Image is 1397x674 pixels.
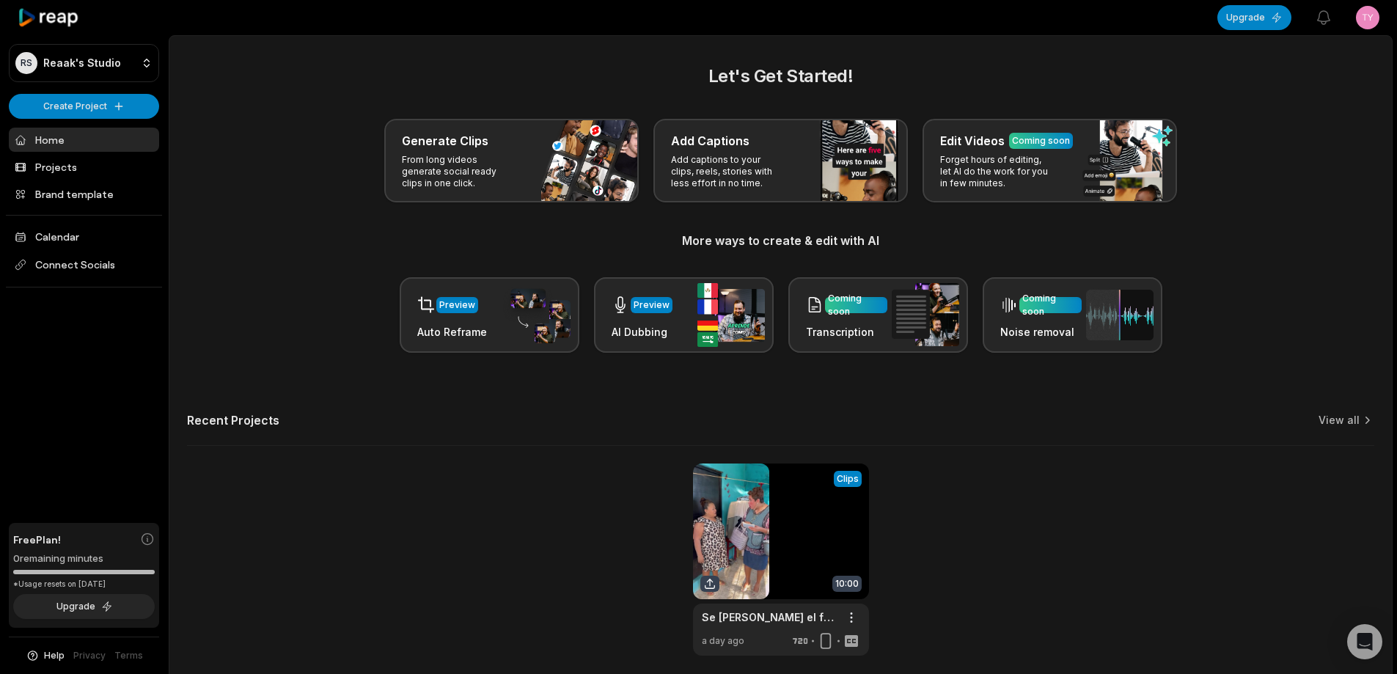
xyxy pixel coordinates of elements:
div: *Usage resets on [DATE] [13,579,155,590]
span: Connect Socials [9,252,159,278]
img: ai_dubbing.png [697,283,765,347]
h3: Edit Videos [940,132,1005,150]
div: RS [15,52,37,74]
div: Preview [439,298,475,312]
h3: Add Captions [671,132,749,150]
h3: Generate Clips [402,132,488,150]
a: Privacy [73,649,106,662]
h3: Transcription [806,324,887,340]
button: Upgrade [1217,5,1291,30]
a: Terms [114,649,143,662]
img: noise_removal.png [1086,290,1154,340]
h2: Recent Projects [187,413,279,428]
a: Se [PERSON_NAME] el fantasma de la novia [702,609,837,625]
p: Add captions to your clips, reels, stories with less effort in no time. [671,154,785,189]
div: Open Intercom Messenger [1347,624,1382,659]
a: Brand template [9,182,159,206]
div: 0 remaining minutes [13,552,155,566]
div: Coming soon [1012,134,1070,147]
img: auto_reframe.png [503,287,571,344]
button: Upgrade [13,594,155,619]
a: Home [9,128,159,152]
button: Create Project [9,94,159,119]
h3: More ways to create & edit with AI [187,232,1374,249]
a: Projects [9,155,159,179]
div: Coming soon [828,292,884,318]
p: From long videos generate social ready clips in one click. [402,154,516,189]
p: Reaak's Studio [43,56,121,70]
a: View all [1319,413,1360,428]
button: Help [26,649,65,662]
h3: Noise removal [1000,324,1082,340]
span: Help [44,649,65,662]
h3: AI Dubbing [612,324,672,340]
a: Calendar [9,224,159,249]
h3: Auto Reframe [417,324,487,340]
h2: Let's Get Started! [187,63,1374,89]
div: Preview [634,298,670,312]
p: Forget hours of editing, let AI do the work for you in few minutes. [940,154,1054,189]
img: transcription.png [892,283,959,346]
span: Free Plan! [13,532,61,547]
div: Coming soon [1022,292,1079,318]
